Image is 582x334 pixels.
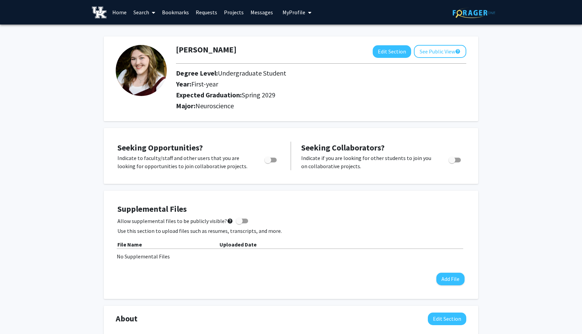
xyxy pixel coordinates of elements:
[242,91,275,99] span: Spring 2029
[191,80,218,88] span: First-year
[220,241,257,248] b: Uploaded Date
[109,0,130,24] a: Home
[117,204,465,214] h4: Supplemental Files
[262,154,280,164] div: Toggle
[227,217,233,225] mat-icon: help
[176,80,448,88] h2: Year:
[117,154,252,170] p: Indicate to faculty/staff and other users that you are looking for opportunities to join collabor...
[176,91,448,99] h2: Expected Graduation:
[117,142,203,153] span: Seeking Opportunities?
[176,45,237,55] h1: [PERSON_NAME]
[5,303,29,329] iframe: Chat
[116,45,167,96] img: Profile Picture
[192,0,221,24] a: Requests
[117,252,465,260] div: No Supplemental Files
[195,101,234,110] span: Neuroscience
[221,0,247,24] a: Projects
[446,154,465,164] div: Toggle
[282,9,305,16] span: My Profile
[130,0,159,24] a: Search
[301,154,436,170] p: Indicate if you are looking for other students to join you on collaborative projects.
[453,7,495,18] img: ForagerOne Logo
[176,102,466,110] h2: Major:
[247,0,276,24] a: Messages
[218,69,286,77] span: Undergraduate Student
[301,142,385,153] span: Seeking Collaborators?
[436,273,465,285] button: Add File
[373,45,411,58] button: Edit Section
[428,313,466,325] button: Edit About
[159,0,192,24] a: Bookmarks
[117,241,142,248] b: File Name
[414,45,466,58] button: See Public View
[92,6,107,18] img: University of Kentucky Logo
[455,47,460,55] mat-icon: help
[116,313,138,325] span: About
[117,217,233,225] span: Allow supplemental files to be publicly visible?
[117,227,465,235] p: Use this section to upload files such as resumes, transcripts, and more.
[176,69,448,77] h2: Degree Level:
